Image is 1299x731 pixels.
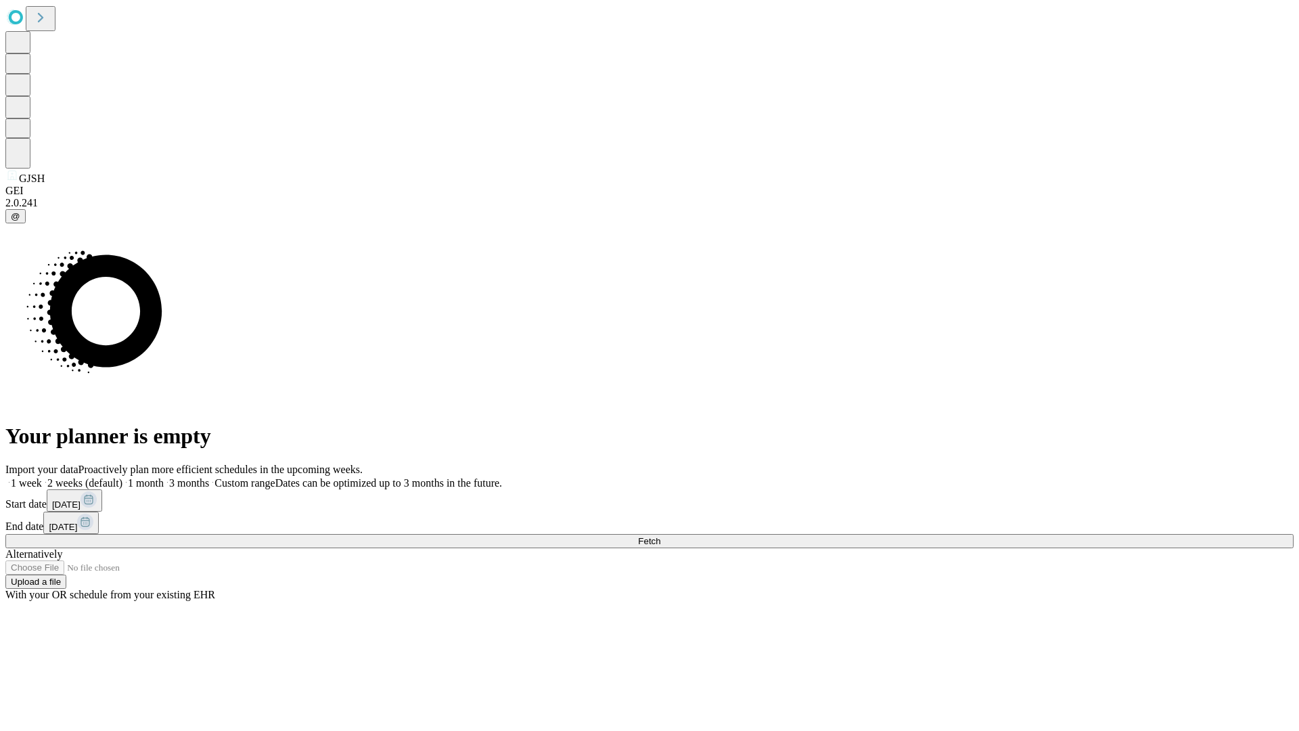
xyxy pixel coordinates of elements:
button: [DATE] [47,489,102,512]
span: Import your data [5,464,78,475]
span: @ [11,211,20,221]
div: Start date [5,489,1294,512]
span: Dates can be optimized up to 3 months in the future. [275,477,502,489]
div: GEI [5,185,1294,197]
span: [DATE] [52,500,81,510]
button: @ [5,209,26,223]
span: Custom range [214,477,275,489]
button: Fetch [5,534,1294,548]
span: With your OR schedule from your existing EHR [5,589,215,600]
h1: Your planner is empty [5,424,1294,449]
button: Upload a file [5,575,66,589]
span: 1 month [128,477,164,489]
button: [DATE] [43,512,99,534]
div: End date [5,512,1294,534]
span: 3 months [169,477,209,489]
span: 1 week [11,477,42,489]
div: 2.0.241 [5,197,1294,209]
span: GJSH [19,173,45,184]
span: Proactively plan more efficient schedules in the upcoming weeks. [78,464,363,475]
span: 2 weeks (default) [47,477,122,489]
span: Fetch [638,536,660,546]
span: [DATE] [49,522,77,532]
span: Alternatively [5,548,62,560]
